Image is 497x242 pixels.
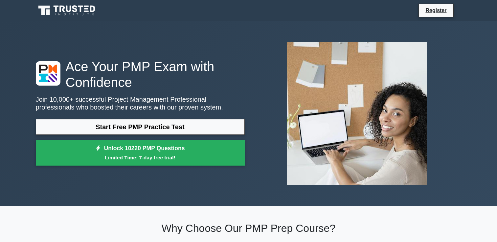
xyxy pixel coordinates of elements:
[36,59,245,90] h1: Ace Your PMP Exam with Confidence
[44,154,237,161] small: Limited Time: 7-day free trial!
[421,6,450,14] a: Register
[36,222,462,234] h2: Why Choose Our PMP Prep Course?
[36,95,245,111] p: Join 10,000+ successful Project Management Professional professionals who boosted their careers w...
[36,140,245,166] a: Unlock 10220 PMP QuestionsLimited Time: 7-day free trial!
[36,119,245,135] a: Start Free PMP Practice Test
